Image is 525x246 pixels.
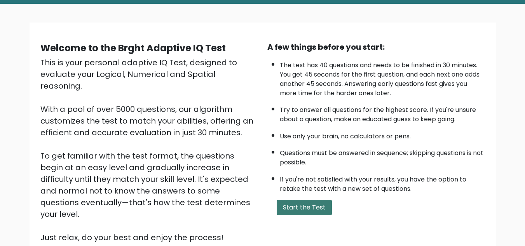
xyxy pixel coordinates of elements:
div: This is your personal adaptive IQ Test, designed to evaluate your Logical, Numerical and Spatial ... [40,57,258,243]
li: Use only your brain, no calculators or pens. [280,128,485,141]
b: Welcome to the Brght Adaptive IQ Test [40,42,226,54]
li: Questions must be answered in sequence; skipping questions is not possible. [280,145,485,167]
button: Start the Test [277,200,332,215]
li: Try to answer all questions for the highest score. If you're unsure about a question, make an edu... [280,101,485,124]
li: The test has 40 questions and needs to be finished in 30 minutes. You get 45 seconds for the firs... [280,57,485,98]
div: A few things before you start: [267,41,485,53]
li: If you're not satisfied with your results, you have the option to retake the test with a new set ... [280,171,485,194]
